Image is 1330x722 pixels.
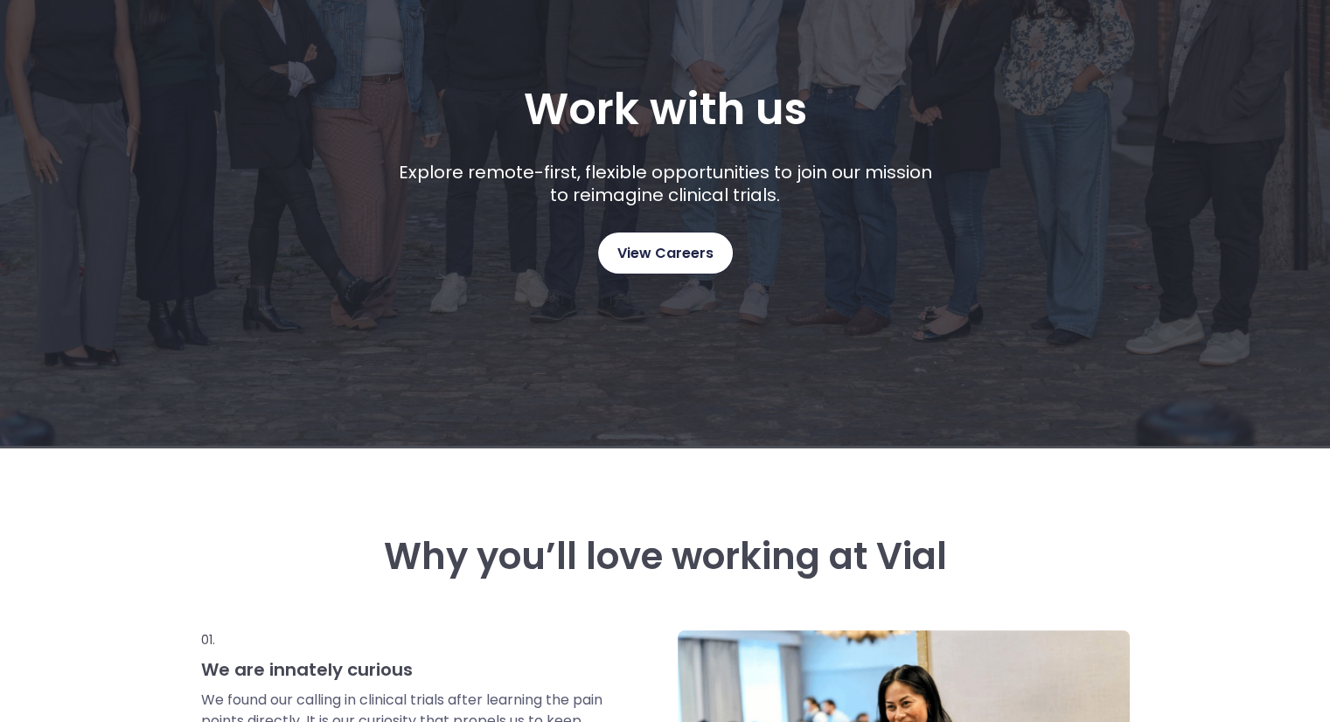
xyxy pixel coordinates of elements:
[201,536,1130,578] h3: Why you’ll love working at Vial
[201,658,605,681] h3: We are innately curious
[598,233,733,274] a: View Careers
[617,242,714,265] span: View Careers
[392,161,938,206] p: Explore remote-first, flexible opportunities to join our mission to reimagine clinical trials.
[524,84,807,135] h1: Work with us
[201,630,605,649] p: 01.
